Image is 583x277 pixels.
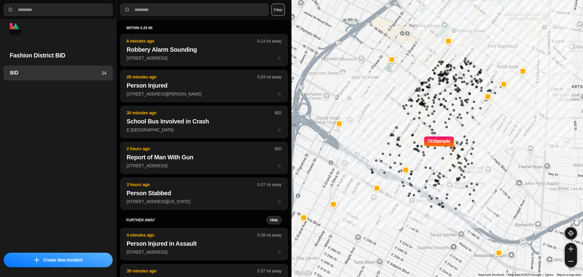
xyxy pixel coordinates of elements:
[127,239,281,248] h2: Person Injured in Assault
[102,70,106,76] p: 24
[565,227,577,239] button: recenter
[257,182,281,188] p: 0.07 mi away
[120,91,288,96] a: 26 minutes ago0.03 mi awayPerson Injured[STREET_ADDRESS][PERSON_NAME]star
[568,230,574,236] img: recenter
[127,38,257,44] p: 6 minutes ago
[270,218,278,223] small: Hide
[4,253,113,267] button: iconCreate New Incident
[126,26,282,30] h5: within 0.25 mi
[120,70,288,102] button: 26 minutes ago0.03 mi awayPerson Injured[STREET_ADDRESS][PERSON_NAME]star
[120,34,288,66] button: 6 minutes ago0.14 mi awayRobbery Alarm Sounding[STREET_ADDRESS]star
[126,218,266,223] h5: further away
[120,199,288,204] a: 3 hours ago0.07 mi awayPerson Stabbed[STREET_ADDRESS][US_STATE]star
[43,257,83,263] p: Create New Incident
[545,273,553,276] a: Terms (opens in new tab)
[127,163,281,169] p: [STREET_ADDRESS]
[120,163,288,168] a: 2 hours agoBIDReport of Man With Gun[STREET_ADDRESS]star
[257,38,281,44] p: 0.14 mi away
[293,269,313,277] a: Open this area in Google Maps (opens a new window)
[278,56,281,61] span: star
[127,268,257,274] p: 35 minutes ago
[127,182,257,188] p: 3 hours ago
[120,249,288,254] a: 4 minutes ago0.39 mi awayPerson Injured in Assault[STREET_ADDRESS]star
[278,127,281,132] span: star
[127,232,257,238] p: 4 minutes ago
[120,228,288,260] button: 4 minutes ago0.39 mi awayPerson Injured in Assault[STREET_ADDRESS]star
[257,232,281,238] p: 0.39 mi away
[10,69,102,77] h3: BID
[127,45,281,54] h2: Robbery Alarm Sounding
[127,199,281,205] p: [STREET_ADDRESS][US_STATE]
[557,273,581,276] a: Report a map error
[127,189,281,197] h2: Person Stabbed
[274,146,281,152] p: BID
[278,250,281,254] span: star
[127,55,281,61] p: [STREET_ADDRESS]
[120,142,288,174] button: 2 hours agoBIDReport of Man With Gun[STREET_ADDRESS]star
[428,138,450,151] p: 7228 people
[127,91,281,97] p: [STREET_ADDRESS][PERSON_NAME]
[565,243,577,255] button: zoom-in
[8,7,14,13] img: search
[568,247,573,251] img: zoom-in
[10,51,107,60] h2: Fashion District BID
[278,163,281,168] span: star
[120,178,288,210] button: 3 hours ago0.07 mi awayPerson Stabbed[STREET_ADDRESS][US_STATE]star
[4,66,113,80] a: BID24
[124,7,130,13] img: search
[257,268,281,274] p: 0.57 mi away
[423,136,428,149] img: notch
[127,117,281,126] h2: School Bus Involved in Crash
[478,273,504,277] button: Keyboard shortcuts
[266,216,282,224] button: Hide
[565,255,577,267] button: zoom-out
[271,4,285,16] button: Filter
[257,74,281,80] p: 0.03 mi away
[120,106,288,138] button: 30 minutes agoBIDSchool Bus Involved in CrashE [GEOGRAPHIC_DATA]star
[127,81,281,90] h2: Person Injured
[34,258,39,262] img: icon
[120,127,288,132] a: 30 minutes agoBIDSchool Bus Involved in CrashE [GEOGRAPHIC_DATA]star
[278,199,281,204] span: star
[450,136,455,149] img: notch
[10,23,22,35] img: logo
[568,259,573,264] img: zoom-out
[508,273,541,276] span: Map data ©2025 Google
[127,74,257,80] p: 26 minutes ago
[127,249,281,255] p: [STREET_ADDRESS]
[274,110,281,116] p: BID
[127,146,274,152] p: 2 hours ago
[127,127,281,133] p: E [GEOGRAPHIC_DATA]
[120,55,288,61] a: 6 minutes ago0.14 mi awayRobbery Alarm Sounding[STREET_ADDRESS]star
[127,153,281,161] h2: Report of Man With Gun
[293,269,313,277] img: Google
[278,92,281,96] span: star
[127,110,274,116] p: 30 minutes ago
